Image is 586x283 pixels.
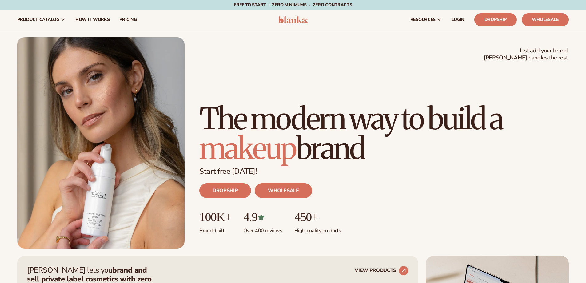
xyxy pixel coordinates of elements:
a: pricing [114,10,142,30]
p: Brands built [199,224,231,234]
span: makeup [199,130,296,167]
a: WHOLESALE [255,183,312,198]
a: DROPSHIP [199,183,251,198]
a: VIEW PRODUCTS [355,266,409,276]
a: product catalog [12,10,70,30]
a: Dropship [474,13,517,26]
span: pricing [119,17,137,22]
img: Blanka hero private label beauty Female holding tanning mousse [17,37,185,249]
span: product catalog [17,17,59,22]
p: 4.9 [243,210,282,224]
p: Start free [DATE]! [199,167,569,176]
p: 450+ [294,210,341,224]
h1: The modern way to build a brand [199,104,569,163]
span: Just add your brand. [PERSON_NAME] handles the rest. [484,47,569,62]
p: 100K+ [199,210,231,224]
a: Wholesale [522,13,569,26]
a: LOGIN [447,10,469,30]
span: resources [410,17,436,22]
span: How It Works [75,17,110,22]
img: logo [278,16,308,23]
span: Free to start · ZERO minimums · ZERO contracts [234,2,352,8]
a: How It Works [70,10,115,30]
span: LOGIN [452,17,464,22]
p: Over 400 reviews [243,224,282,234]
a: resources [405,10,447,30]
p: High-quality products [294,224,341,234]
